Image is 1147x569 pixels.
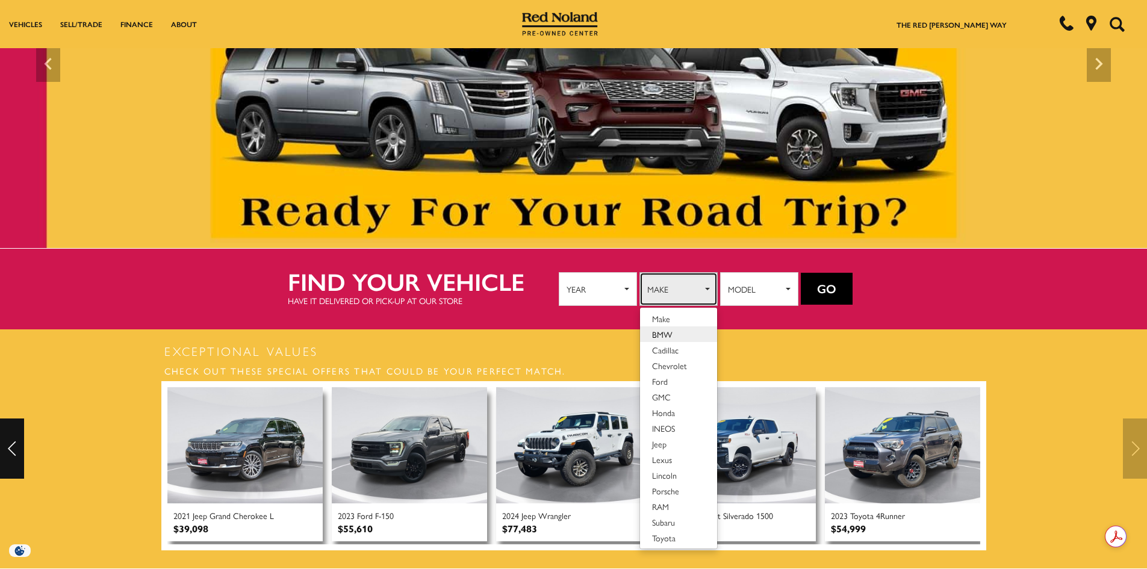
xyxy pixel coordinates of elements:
h2: Exceptional Values [161,342,986,360]
span: Jeep [652,438,667,450]
span: Porsche [652,485,679,497]
a: The Red [PERSON_NAME] Way [897,19,1007,30]
span: Ford [652,375,668,387]
button: Open the search field [1105,1,1129,48]
h3: Check out these special offers that could be your perfect match. [161,360,986,381]
span: Chevrolet [652,359,687,372]
span: Wrangler [538,509,571,521]
img: Used 2023 Toyota 4Runner TRD Pro With Navigation & 4WD [825,387,980,504]
span: Subaru [652,516,675,528]
span: BMW [652,328,673,340]
span: GMC [652,391,671,403]
span: Toyota [850,509,874,521]
a: Used 2023 Toyota 4Runner TRD Pro With Navigation & 4WD 2023 Toyota 4Runner $54,999 [825,387,980,542]
span: Jeep [193,509,207,521]
span: Grand Cherokee L [210,509,274,521]
span: Silverado 1500 [723,509,773,521]
div: Previous [36,46,60,82]
span: Make [652,312,670,325]
img: Used 2021 Jeep Grand Cherokee L Summit With Navigation & 4WD [167,387,323,504]
button: Make [639,272,718,306]
span: Jeep [521,509,536,521]
div: $77,483 [502,521,537,535]
span: F-150 [375,509,394,521]
span: 2023 [338,509,355,521]
div: $39,098 [173,521,208,535]
span: Lexus [652,453,672,465]
p: Have it delivered or pick-up at our store [288,294,559,306]
img: Used 2024 Jeep Wrangler Rubicon 392 With Navigation & 4WD [496,387,651,504]
span: Cadillac [652,344,679,356]
img: Used 2023 Ford F-150 Platinum With Navigation & 4WD [332,387,487,504]
button: Year [559,272,637,306]
div: $55,610 [338,521,373,535]
a: Used 2021 Jeep Grand Cherokee L Summit With Navigation & 4WD 2021 Jeep Grand Cherokee L $39,098 [167,387,323,542]
span: Lincoln [652,469,677,481]
span: 2024 [502,509,519,521]
span: 4Runner [876,509,905,521]
span: Honda [652,406,675,418]
h2: Find your vehicle [288,268,559,294]
section: Click to Open Cookie Consent Modal [6,544,34,557]
button: Model [720,272,798,306]
span: Make [647,280,702,298]
span: Toyota [652,532,676,544]
a: Used 2020 Chevrolet Silverado 1500 LT Trail Boss 4WD 2020 Chevrolet Silverado 1500 $33,498 [661,387,816,542]
span: 2023 [831,509,848,521]
span: INEOS [652,422,675,434]
span: Model [728,280,783,298]
button: Go [801,273,853,305]
span: Ford [357,509,373,521]
a: Used 2024 Jeep Wrangler Rubicon 392 With Navigation & 4WD 2024 Jeep Wrangler $77,483 [496,387,651,542]
a: Red Noland Pre-Owned [522,16,598,28]
img: Used 2020 Chevrolet Silverado 1500 LT Trail Boss 4WD [661,387,816,504]
img: Opt-Out Icon [6,544,34,557]
span: RAM [652,500,669,512]
span: 2021 [173,509,190,521]
img: Red Noland Pre-Owned [522,12,598,36]
a: Used 2023 Ford F-150 Platinum With Navigation & 4WD 2023 Ford F-150 $55,610 [332,387,487,542]
div: $54,999 [831,521,866,535]
span: Year [567,280,621,298]
div: Next [1087,46,1111,82]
